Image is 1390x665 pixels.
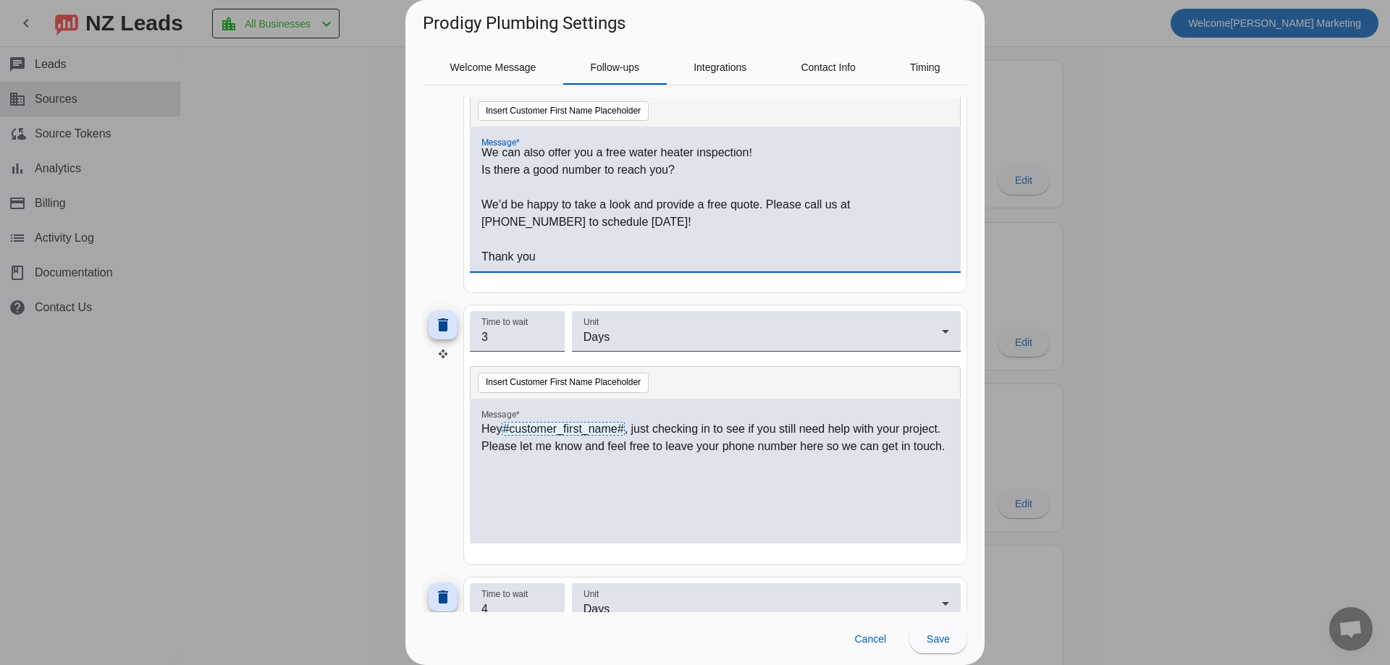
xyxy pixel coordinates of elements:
[481,590,528,599] mat-label: Time to wait
[590,62,639,72] span: Follow-ups
[481,196,949,231] p: We’d be happy to take a look and provide a free quote. Please call us at [PHONE_NUMBER] to schedu...
[927,633,950,645] span: Save
[910,62,940,72] span: Timing
[481,144,949,161] p: We can also offer you a free water heater inspection!
[843,624,898,653] button: Cancel
[854,633,886,645] span: Cancel
[481,420,949,455] p: Hey , just checking in to see if you still need help with your project. Please let me know and fe...
[584,590,599,599] mat-label: Unit
[481,248,949,266] p: Thank you
[694,62,746,72] span: Integrations
[481,318,528,327] mat-label: Time to wait
[909,624,967,653] button: Save
[434,588,452,606] mat-icon: delete
[584,318,599,327] mat-label: Unit
[478,373,649,393] button: Insert Customer First Name Placeholder
[450,62,536,72] span: Welcome Message
[801,62,856,72] span: Contact Info
[584,603,610,615] span: Days
[584,331,610,343] span: Days
[423,12,625,35] h1: Prodigy Plumbing Settings
[478,101,649,122] button: Insert Customer First Name Placeholder
[502,422,624,436] span: #customer_first_name#
[434,316,452,334] mat-icon: delete
[481,161,949,179] p: Is there a good number to reach you?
